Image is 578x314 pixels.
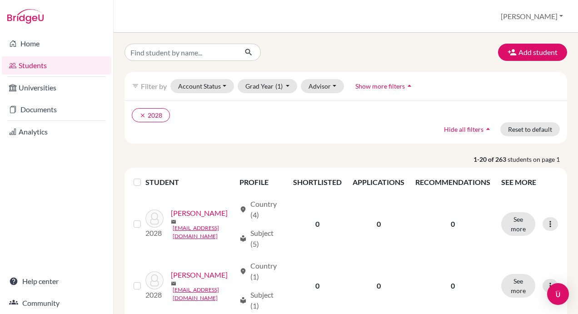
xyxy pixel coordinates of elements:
span: local_library [239,297,247,304]
p: 0 [415,219,490,229]
button: Show more filtersarrow_drop_up [348,79,422,93]
button: Account Status [170,79,234,93]
a: [PERSON_NAME] [171,269,228,280]
a: Documents [2,100,111,119]
th: RECOMMENDATIONS [410,171,496,193]
button: clear2028 [132,108,170,122]
span: (1) [275,82,283,90]
th: PROFILE [234,171,288,193]
td: 0 [288,193,347,255]
span: mail [171,219,176,224]
p: 0 [415,280,490,291]
input: Find student by name... [125,44,237,61]
a: Students [2,56,111,75]
td: 0 [347,193,410,255]
p: 2028 [145,289,164,300]
a: Help center [2,272,111,290]
a: Universities [2,79,111,97]
th: STUDENT [145,171,234,193]
button: Hide all filtersarrow_drop_up [436,122,500,136]
div: Subject (5) [239,228,283,249]
th: SEE MORE [496,171,563,193]
button: Reset to default [500,122,560,136]
button: See more [501,212,535,236]
span: mail [171,281,176,286]
a: Community [2,294,111,312]
span: location_on [239,268,247,275]
a: [EMAIL_ADDRESS][DOMAIN_NAME] [173,224,235,240]
a: Analytics [2,123,111,141]
span: Filter by [141,82,167,90]
span: Hide all filters [444,125,483,133]
button: Add student [498,44,567,61]
button: Advisor [301,79,344,93]
button: Grad Year(1) [238,79,298,93]
i: filter_list [132,82,139,90]
span: local_library [239,235,247,242]
strong: 1-20 of 263 [473,155,508,164]
img: Bridge-U [7,9,44,24]
a: [EMAIL_ADDRESS][DOMAIN_NAME] [173,286,235,302]
th: APPLICATIONS [347,171,410,193]
p: 2028 [145,228,164,239]
span: students on page 1 [508,155,567,164]
i: clear [140,112,146,119]
div: Country (4) [239,199,283,220]
img: Abbas, Lamar [145,209,164,228]
a: [PERSON_NAME] [171,208,228,219]
i: arrow_drop_up [483,125,493,134]
div: Subject (1) [239,289,283,311]
i: arrow_drop_up [405,81,414,90]
button: [PERSON_NAME] [497,8,567,25]
img: Abboud, Lea [145,271,164,289]
span: location_on [239,206,247,213]
th: SHORTLISTED [288,171,347,193]
div: Open Intercom Messenger [547,283,569,305]
a: Home [2,35,111,53]
span: Show more filters [355,82,405,90]
button: See more [501,274,535,298]
div: Country (1) [239,260,283,282]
